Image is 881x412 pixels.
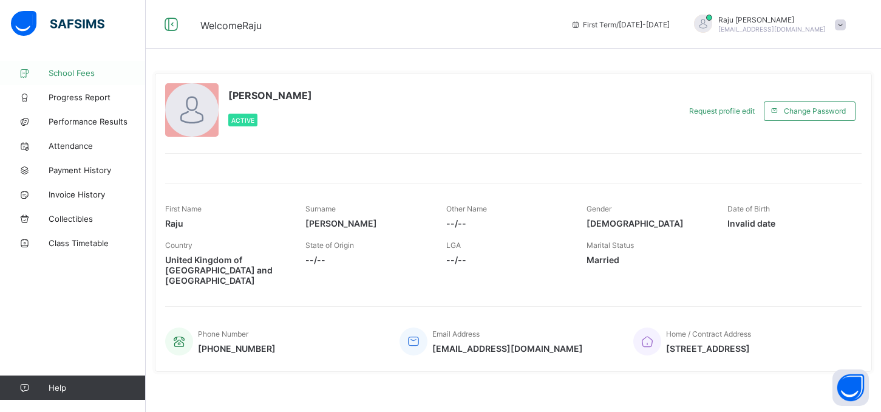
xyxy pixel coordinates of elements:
[446,204,487,213] span: Other Name
[165,241,192,250] span: Country
[305,241,354,250] span: State of Origin
[198,343,276,354] span: [PHONE_NUMBER]
[49,92,146,102] span: Progress Report
[718,15,826,24] span: Raju [PERSON_NAME]
[165,204,202,213] span: First Name
[446,241,461,250] span: LGA
[587,204,611,213] span: Gender
[689,106,755,115] span: Request profile edit
[727,218,849,228] span: Invalid date
[231,117,254,124] span: Active
[784,106,846,115] span: Change Password
[832,369,869,406] button: Open asap
[49,190,146,199] span: Invoice History
[446,255,568,265] span: --/--
[718,26,826,33] span: [EMAIL_ADDRESS][DOMAIN_NAME]
[432,343,583,354] span: [EMAIL_ADDRESS][DOMAIN_NAME]
[165,218,287,228] span: Raju
[200,19,262,32] span: Welcome Raju
[432,329,480,338] span: Email Address
[49,141,146,151] span: Attendance
[666,329,751,338] span: Home / Contract Address
[49,68,146,78] span: School Fees
[198,329,248,338] span: Phone Number
[305,218,427,228] span: [PERSON_NAME]
[165,255,287,286] span: United Kingdom of [GEOGRAPHIC_DATA] and [GEOGRAPHIC_DATA]
[571,20,670,29] span: session/term information
[305,255,427,265] span: --/--
[587,241,634,250] span: Marital Status
[587,255,709,265] span: Married
[666,343,751,354] span: [STREET_ADDRESS]
[49,238,146,248] span: Class Timetable
[228,89,312,101] span: [PERSON_NAME]
[682,15,852,35] div: RajuRahman
[49,383,145,393] span: Help
[305,204,336,213] span: Surname
[49,214,146,224] span: Collectibles
[11,11,104,36] img: safsims
[49,117,146,126] span: Performance Results
[49,165,146,175] span: Payment History
[727,204,770,213] span: Date of Birth
[446,218,568,228] span: --/--
[587,218,709,228] span: [DEMOGRAPHIC_DATA]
